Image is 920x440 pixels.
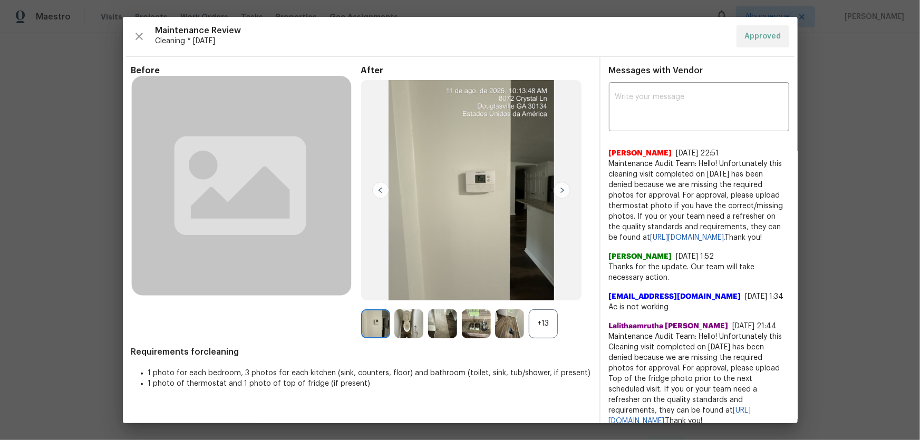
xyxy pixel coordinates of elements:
span: Cleaning * [DATE] [156,36,728,46]
span: [DATE] 1:34 [745,293,784,300]
span: [PERSON_NAME] [609,148,672,159]
span: Messages with Vendor [609,66,703,75]
span: Ac is not working [609,302,789,312]
span: [DATE] 22:51 [676,150,719,157]
span: [PERSON_NAME] [609,251,672,262]
span: [DATE] 21:44 [733,322,777,330]
li: 1 photo of thermostat and 1 photo of top of fridge (if present) [148,378,591,389]
img: left-chevron-button-url [372,182,389,199]
span: Requirements for cleaning [131,347,591,357]
span: Maintenance Audit Team: Hello! Unfortunately this cleaning visit completed on [DATE] has been den... [609,159,789,243]
span: Lalithaamrutha [PERSON_NAME] [609,321,729,331]
li: 1 photo for each bedroom, 3 photos for each kitchen (sink, counters, floor) and bathroom (toilet,... [148,368,591,378]
span: [EMAIL_ADDRESS][DOMAIN_NAME] [609,291,741,302]
div: +13 [529,309,558,338]
span: After [361,65,591,76]
span: Maintenance Review [156,25,728,36]
img: right-chevron-button-url [554,182,570,199]
span: [DATE] 1:52 [676,253,714,260]
span: Maintenance Audit Team: Hello! Unfortunately this Cleaning visit completed on [DATE] has been den... [609,331,789,426]
span: Thanks for the update. Our team will take necessary action. [609,262,789,283]
a: [URL][DOMAIN_NAME]. [651,234,725,241]
span: Before [131,65,361,76]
